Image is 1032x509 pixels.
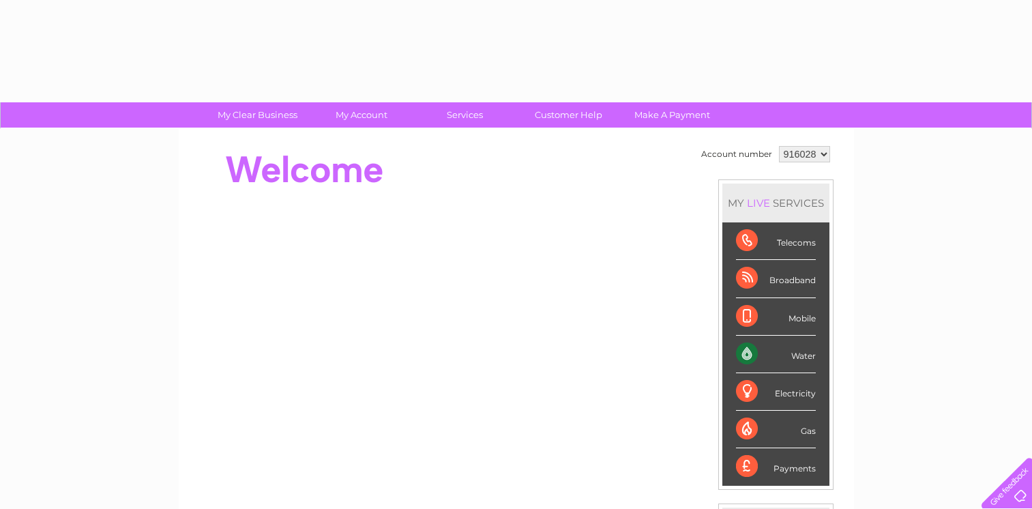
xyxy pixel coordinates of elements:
[616,102,728,128] a: Make A Payment
[512,102,625,128] a: Customer Help
[736,373,816,411] div: Electricity
[736,298,816,336] div: Mobile
[736,222,816,260] div: Telecoms
[736,411,816,448] div: Gas
[305,102,417,128] a: My Account
[201,102,314,128] a: My Clear Business
[736,260,816,297] div: Broadband
[698,143,776,166] td: Account number
[744,197,773,209] div: LIVE
[736,336,816,373] div: Water
[409,102,521,128] a: Services
[736,448,816,485] div: Payments
[722,184,829,222] div: MY SERVICES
